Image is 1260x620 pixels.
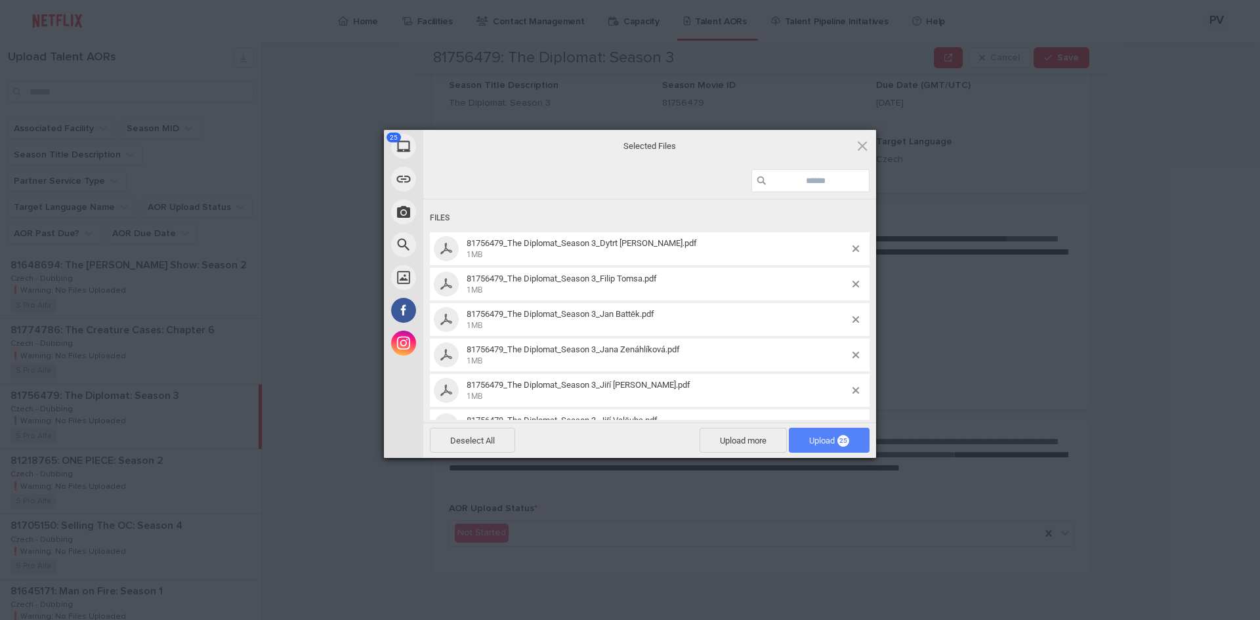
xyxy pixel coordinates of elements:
span: 81756479_The Diplomat_Season 3_Jana Zenáhlíková.pdf [463,344,852,366]
div: Instagram [384,327,541,360]
span: Deselect All [430,428,515,453]
span: 1MB [467,356,482,365]
div: My Device [384,130,541,163]
div: Link (URL) [384,163,541,196]
span: 81756479_The Diplomat_Season 3_Jiří Ptáčník.pdf [463,380,852,402]
span: Upload [809,436,849,445]
span: 81756479_The Diplomat_Season 3_Jan Battěk.pdf [463,309,852,331]
span: 81756479_The Diplomat_Season 3_Filip Tomsa.pdf [467,274,657,283]
span: 25 [837,435,849,447]
div: Facebook [384,294,541,327]
span: 81756479_The Diplomat_Season 3_Jiří [PERSON_NAME].pdf [467,380,690,390]
span: 81756479_The Diplomat_Season 3_Jana Zenáhlíková.pdf [467,344,680,354]
span: 1MB [467,321,482,330]
span: 81756479_The Diplomat_Season 3_Filip Tomsa.pdf [463,274,852,295]
span: 1MB [467,392,482,401]
span: 81756479_The Diplomat_Season 3_Dytrt Pavel.pdf [463,238,852,260]
span: 81756479_The Diplomat_Season 3_Dytrt [PERSON_NAME].pdf [467,238,697,248]
span: 25 [387,133,401,142]
span: 81756479_The Diplomat_Season 3_Jan Battěk.pdf [467,309,654,319]
span: 1MB [467,285,482,295]
span: Upload more [700,428,787,453]
div: Web Search [384,228,541,261]
span: Click here or hit ESC to close picker [855,138,870,153]
span: Upload [789,428,870,453]
span: 1MB [467,250,482,259]
div: Files [430,206,870,230]
span: Selected Files [518,140,781,152]
div: Take Photo [384,196,541,228]
span: 81756479_The Diplomat_Season 3_Jiří Valšuba.pdf [467,415,658,425]
span: 81756479_The Diplomat_Season 3_Jiří Valšuba.pdf [463,415,852,437]
div: Unsplash [384,261,541,294]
